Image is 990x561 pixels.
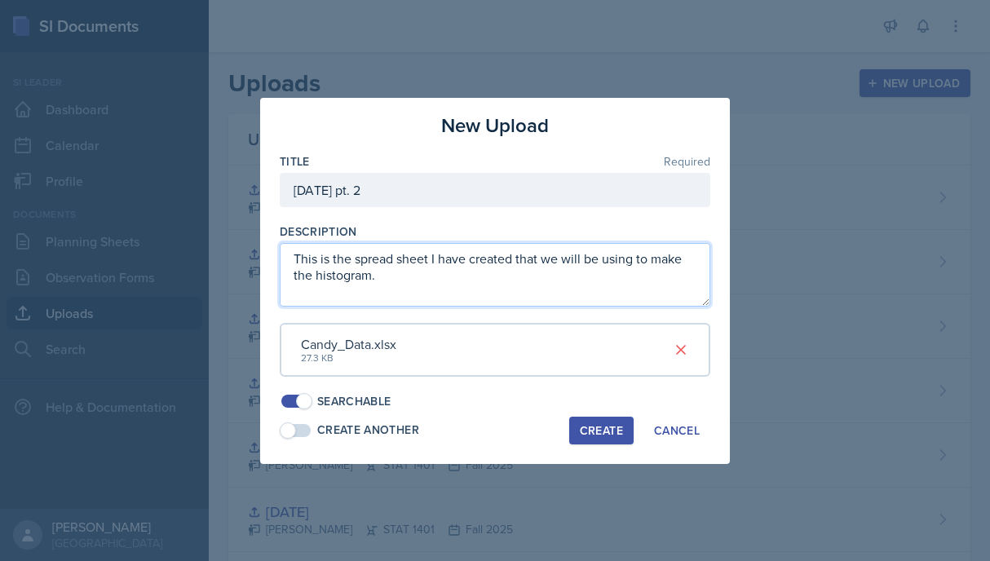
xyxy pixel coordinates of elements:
[580,424,623,437] div: Create
[280,153,310,170] label: Title
[301,351,396,365] div: 27.3 KB
[280,173,710,207] input: Enter title
[654,424,700,437] div: Cancel
[569,417,634,444] button: Create
[301,334,396,354] div: Candy_Data.xlsx
[643,417,710,444] button: Cancel
[317,422,419,439] div: Create Another
[317,393,391,410] div: Searchable
[441,111,549,140] h3: New Upload
[280,223,357,240] label: Description
[664,156,710,167] span: Required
